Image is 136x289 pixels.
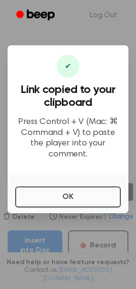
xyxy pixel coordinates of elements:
[15,186,121,207] button: OK
[15,83,121,109] h3: Link copied to your clipboard
[15,117,121,160] p: Press Control + V (Mac: ⌘ Command + V) to paste the player into your comment.
[80,4,126,27] a: Log Out
[57,55,79,78] div: ✔
[10,6,63,25] a: Beep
